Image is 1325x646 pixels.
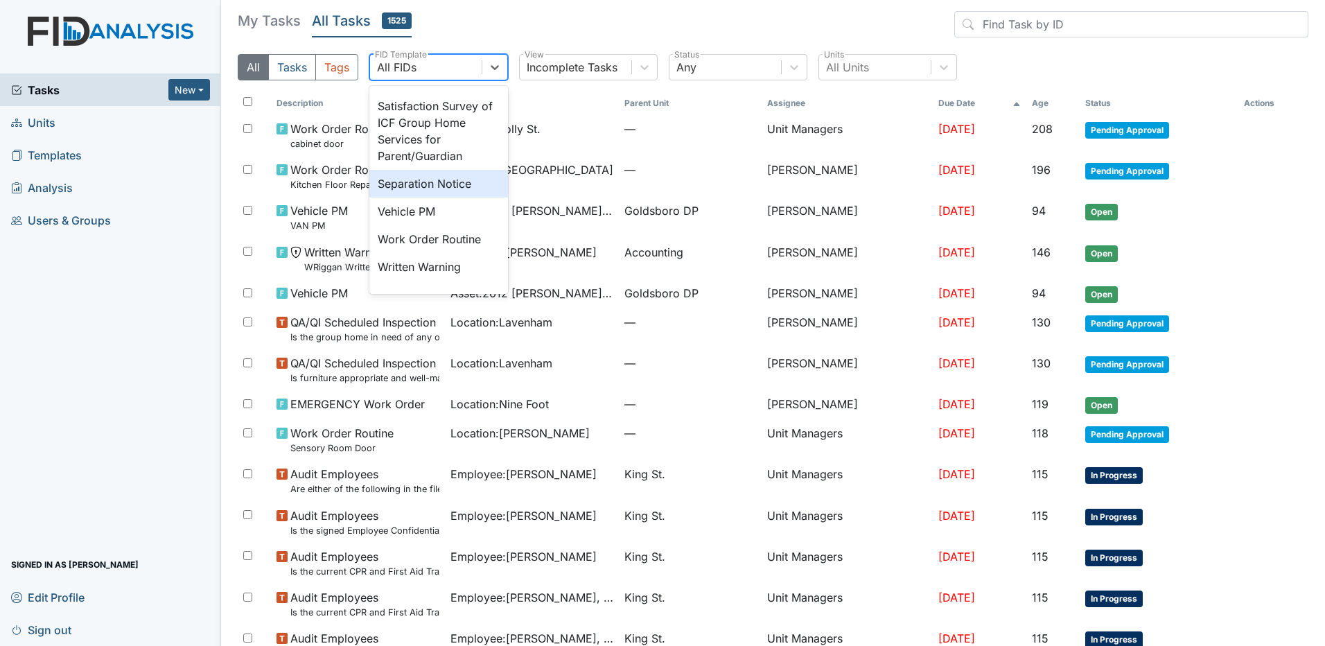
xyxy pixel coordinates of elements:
[933,91,1027,115] th: Toggle SortBy
[938,631,975,645] span: [DATE]
[624,121,756,137] span: —
[369,253,508,281] div: Written Warning
[168,79,210,101] button: New
[762,543,932,584] td: Unit Managers
[1085,122,1169,139] span: Pending Approval
[290,331,439,344] small: Is the group home in need of any outside repairs (paint, gutters, pressure wash, etc.)?
[11,554,139,575] span: Signed in as [PERSON_NAME]
[11,586,85,608] span: Edit Profile
[1032,245,1051,259] span: 146
[290,178,394,191] small: Kitchen Floor Repair
[290,314,439,344] span: QA/QI Scheduled Inspection Is the group home in need of any outside repairs (paint, gutters, pres...
[1032,426,1048,440] span: 118
[450,244,597,261] span: Employee : [PERSON_NAME]
[450,466,597,482] span: Employee : [PERSON_NAME]
[762,390,932,419] td: [PERSON_NAME]
[290,396,425,412] span: EMERGENCY Work Order
[450,355,552,372] span: Location : Lavenham
[315,54,358,80] button: Tags
[290,285,348,302] span: Vehicle PM
[450,396,549,412] span: Location : Nine Foot
[762,197,932,238] td: [PERSON_NAME]
[450,202,613,219] span: Asset : 2012 [PERSON_NAME] 07541
[11,82,168,98] span: Tasks
[624,466,665,482] span: King St.
[11,209,111,231] span: Users & Groups
[238,54,358,80] div: Type filter
[762,91,932,115] th: Assignee
[938,509,975,523] span: [DATE]
[762,308,932,349] td: [PERSON_NAME]
[290,219,348,232] small: VAN PM
[238,11,301,30] h5: My Tasks
[938,163,975,177] span: [DATE]
[1085,286,1118,303] span: Open
[271,91,445,115] th: Toggle SortBy
[450,507,597,524] span: Employee : [PERSON_NAME]
[304,261,414,274] small: WRiggan Written Warning
[369,198,508,225] div: Vehicle PM
[624,244,683,261] span: Accounting
[1032,397,1048,411] span: 119
[312,11,412,30] h5: All Tasks
[290,565,439,578] small: Is the current CPR and First Aid Training Certificate found in the file(2 years)?
[938,315,975,329] span: [DATE]
[290,137,394,150] small: cabinet door
[290,466,439,496] span: Audit Employees Are either of the following in the file? "Consumer Report Release Forms" and the ...
[369,225,508,253] div: Work Order Routine
[1032,591,1048,604] span: 115
[1085,397,1118,414] span: Open
[369,92,508,170] div: Satisfaction Survey of ICF Group Home Services for Parent/Guardian
[290,507,439,537] span: Audit Employees Is the signed Employee Confidentiality Agreement in the file (HIPPA)?
[624,355,756,372] span: —
[450,161,613,178] span: Location : [GEOGRAPHIC_DATA]
[938,397,975,411] span: [DATE]
[445,91,619,115] th: Toggle SortBy
[304,244,414,274] span: Written Warning WRiggan Written Warning
[450,285,613,302] span: Asset : 2012 [PERSON_NAME] 07541
[243,97,252,106] input: Toggle All Rows Selected
[938,204,975,218] span: [DATE]
[954,11,1308,37] input: Find Task by ID
[369,292,508,304] div: Inspection
[1085,245,1118,262] span: Open
[1085,467,1143,484] span: In Progress
[1085,315,1169,332] span: Pending Approval
[11,144,82,166] span: Templates
[450,589,613,606] span: Employee : [PERSON_NAME], Uniququa
[290,121,394,150] span: Work Order Routine cabinet door
[11,112,55,133] span: Units
[290,425,394,455] span: Work Order Routine Sensory Room Door
[762,115,932,156] td: Unit Managers
[762,279,932,308] td: [PERSON_NAME]
[290,355,439,385] span: QA/QI Scheduled Inspection Is furniture appropriate and well-maintained (broken, missing pieces, ...
[382,12,412,29] span: 1525
[290,524,439,537] small: Is the signed Employee Confidentiality Agreement in the file (HIPPA)?
[450,548,597,565] span: Employee : [PERSON_NAME]
[1032,286,1046,300] span: 94
[624,548,665,565] span: King St.
[1026,91,1080,115] th: Toggle SortBy
[676,59,696,76] div: Any
[369,170,508,198] div: Separation Notice
[938,591,975,604] span: [DATE]
[1238,91,1308,115] th: Actions
[624,589,665,606] span: King St.
[624,161,756,178] span: —
[938,356,975,370] span: [DATE]
[11,619,71,640] span: Sign out
[1032,315,1051,329] span: 130
[11,177,73,198] span: Analysis
[938,245,975,259] span: [DATE]
[1085,356,1169,373] span: Pending Approval
[290,606,439,619] small: Is the current CPR and First Aid Training Certificate found in the file(2 years)?
[624,425,756,442] span: —
[290,589,439,619] span: Audit Employees Is the current CPR and First Aid Training Certificate found in the file(2 years)?
[1032,509,1048,523] span: 115
[1080,91,1238,115] th: Toggle SortBy
[268,54,316,80] button: Tasks
[1085,509,1143,525] span: In Progress
[1032,163,1051,177] span: 196
[290,442,394,455] small: Sensory Room Door
[290,161,394,191] span: Work Order Routine Kitchen Floor Repair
